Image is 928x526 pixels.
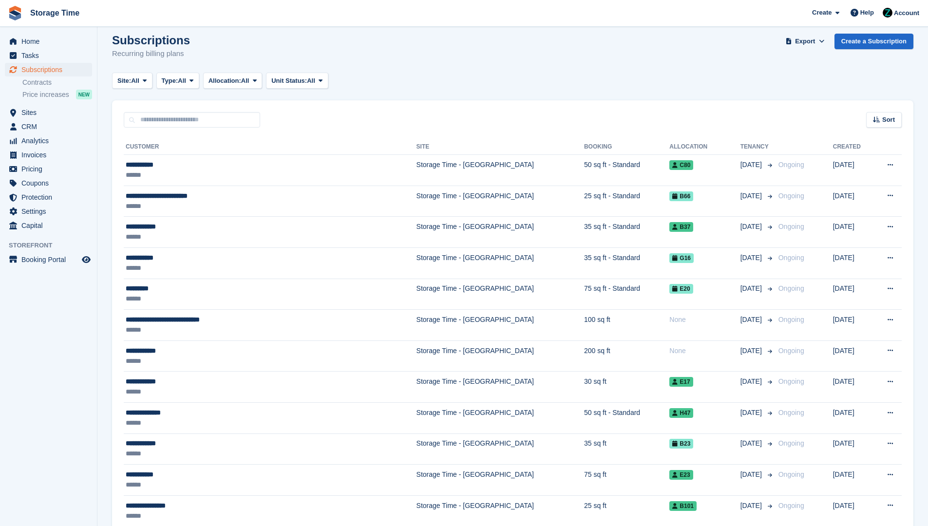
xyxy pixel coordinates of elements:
span: Ongoing [778,254,804,262]
td: Storage Time - [GEOGRAPHIC_DATA] [417,402,584,433]
td: 35 sq ft - Standard [584,217,669,248]
span: Booking Portal [21,253,80,266]
span: Sites [21,106,80,119]
img: Zain Sarwar [883,8,892,18]
td: [DATE] [833,310,872,341]
span: Export [795,37,815,46]
span: Ongoing [778,409,804,416]
td: 50 sq ft - Standard [584,402,669,433]
span: Coupons [21,176,80,190]
button: Allocation: All [203,73,263,89]
th: Tenancy [740,139,775,155]
span: [DATE] [740,315,764,325]
span: Pricing [21,162,80,176]
a: menu [5,35,92,48]
a: menu [5,134,92,148]
td: Storage Time - [GEOGRAPHIC_DATA] [417,247,584,279]
span: Subscriptions [21,63,80,76]
td: Storage Time - [GEOGRAPHIC_DATA] [417,465,584,496]
div: None [669,315,740,325]
button: Type: All [156,73,199,89]
img: stora-icon-8386f47178a22dfd0bd8f6a31ec36ba5ce8667c1dd55bd0f319d3a0aa187defe.svg [8,6,22,20]
span: C80 [669,160,693,170]
span: Ongoing [778,502,804,509]
span: G16 [669,253,694,263]
span: Price increases [22,90,69,99]
span: All [241,76,249,86]
td: Storage Time - [GEOGRAPHIC_DATA] [417,310,584,341]
span: [DATE] [740,438,764,449]
th: Created [833,139,872,155]
td: [DATE] [833,186,872,217]
td: 25 sq ft - Standard [584,186,669,217]
th: Booking [584,139,669,155]
div: NEW [76,90,92,99]
a: Contracts [22,78,92,87]
span: Ongoing [778,284,804,292]
td: [DATE] [833,372,872,403]
span: Account [894,8,919,18]
span: Home [21,35,80,48]
td: Storage Time - [GEOGRAPHIC_DATA] [417,155,584,186]
td: [DATE] [833,217,872,248]
span: [DATE] [740,160,764,170]
span: Type: [162,76,178,86]
a: menu [5,49,92,62]
span: Invoices [21,148,80,162]
span: Allocation: [208,76,241,86]
span: B66 [669,191,693,201]
span: Settings [21,205,80,218]
span: All [178,76,186,86]
td: Storage Time - [GEOGRAPHIC_DATA] [417,433,584,465]
span: Site: [117,76,131,86]
span: All [131,76,139,86]
span: Capital [21,219,80,232]
span: Ongoing [778,470,804,478]
p: Recurring billing plans [112,48,190,59]
th: Customer [124,139,417,155]
span: E23 [669,470,693,480]
span: [DATE] [740,408,764,418]
span: Ongoing [778,316,804,323]
td: Storage Time - [GEOGRAPHIC_DATA] [417,372,584,403]
a: menu [5,190,92,204]
span: Unit Status: [271,76,307,86]
td: Storage Time - [GEOGRAPHIC_DATA] [417,186,584,217]
th: Site [417,139,584,155]
span: E20 [669,284,693,294]
td: 35 sq ft - Standard [584,247,669,279]
a: menu [5,162,92,176]
span: Tasks [21,49,80,62]
span: B101 [669,501,697,511]
td: Storage Time - [GEOGRAPHIC_DATA] [417,279,584,310]
span: [DATE] [740,191,764,201]
span: E17 [669,377,693,387]
td: [DATE] [833,433,872,465]
span: CRM [21,120,80,133]
td: Storage Time - [GEOGRAPHIC_DATA] [417,340,584,372]
a: menu [5,205,92,218]
span: [DATE] [740,283,764,294]
a: menu [5,120,92,133]
span: Ongoing [778,161,804,169]
td: [DATE] [833,279,872,310]
span: [DATE] [740,346,764,356]
a: menu [5,176,92,190]
td: [DATE] [833,465,872,496]
span: Analytics [21,134,80,148]
a: Storage Time [26,5,83,21]
td: [DATE] [833,340,872,372]
span: [DATE] [740,470,764,480]
span: [DATE] [740,376,764,387]
span: Storefront [9,241,97,250]
button: Site: All [112,73,152,89]
a: menu [5,253,92,266]
a: Preview store [80,254,92,265]
div: None [669,346,740,356]
span: [DATE] [740,501,764,511]
span: All [307,76,315,86]
td: Storage Time - [GEOGRAPHIC_DATA] [417,217,584,248]
span: Help [860,8,874,18]
span: Protection [21,190,80,204]
span: Create [812,8,832,18]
